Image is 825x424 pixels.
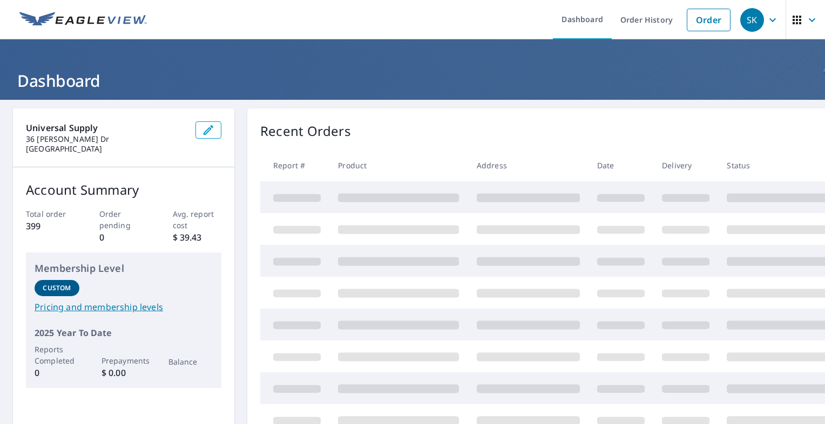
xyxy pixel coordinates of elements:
img: EV Logo [19,12,147,28]
p: $ 39.43 [173,231,222,244]
p: Prepayments [102,355,146,366]
p: Avg. report cost [173,208,222,231]
p: Reports Completed [35,344,79,366]
p: Universal Supply [26,121,187,134]
a: Pricing and membership levels [35,300,213,313]
th: Report # [260,149,329,181]
p: Balance [168,356,213,367]
th: Date [589,149,653,181]
p: Custom [43,283,71,293]
p: Recent Orders [260,121,351,141]
p: $ 0.00 [102,366,146,379]
th: Delivery [653,149,718,181]
p: Membership Level [35,261,213,276]
th: Product [329,149,468,181]
div: SK [740,8,764,32]
p: 2025 Year To Date [35,326,213,339]
p: 36 [PERSON_NAME] Dr [26,134,187,144]
p: Order pending [99,208,148,231]
p: 399 [26,220,75,232]
h1: Dashboard [13,70,812,92]
p: 0 [99,231,148,244]
p: Account Summary [26,180,221,200]
a: Order [687,9,731,31]
th: Address [468,149,589,181]
p: Total order [26,208,75,220]
p: 0 [35,366,79,379]
p: [GEOGRAPHIC_DATA] [26,144,187,154]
